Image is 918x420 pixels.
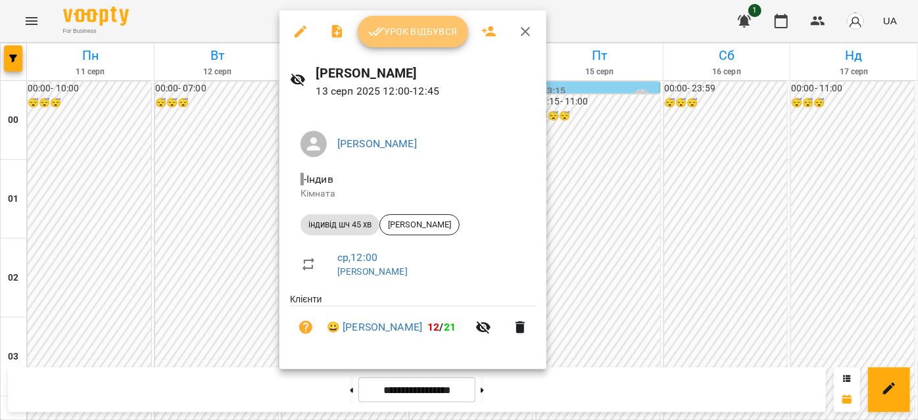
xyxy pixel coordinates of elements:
span: Урок відбувся [368,24,458,39]
span: [PERSON_NAME] [380,219,459,231]
b: / [427,321,456,333]
button: Урок відбувся [358,16,468,47]
span: індивід шч 45 хв [301,219,379,231]
h6: [PERSON_NAME] [316,63,536,83]
ul: Клієнти [290,292,536,354]
a: 😀 [PERSON_NAME] [327,319,422,335]
a: ср , 12:00 [337,251,377,264]
p: 13 серп 2025 12:00 - 12:45 [316,83,536,99]
span: 21 [444,321,456,333]
a: [PERSON_NAME] [337,137,417,150]
button: Візит ще не сплачено. Додати оплату? [290,312,322,343]
a: [PERSON_NAME] [337,266,408,277]
span: - Індив [301,173,336,185]
div: [PERSON_NAME] [379,214,460,235]
span: 12 [427,321,439,333]
p: Кімната [301,187,525,200]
